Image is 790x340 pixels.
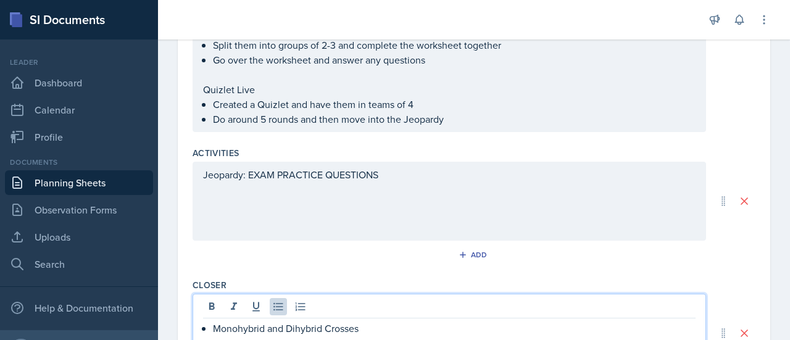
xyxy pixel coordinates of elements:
p: Split them into groups of 2-3 and complete the worksheet together [213,38,696,52]
div: Help & Documentation [5,296,153,320]
div: Documents [5,157,153,168]
a: Planning Sheets [5,170,153,195]
div: Leader [5,57,153,68]
a: Observation Forms [5,197,153,222]
p: Jeopardy: EXAM PRACTICE QUESTIONS [203,167,696,182]
a: Dashboard [5,70,153,95]
a: Search [5,252,153,276]
label: Closer [193,279,227,291]
div: Add [461,250,488,260]
button: Add [454,246,494,264]
p: Go over the worksheet and answer any questions [213,52,696,67]
p: Quizlet Live [203,82,696,97]
a: Uploads [5,225,153,249]
a: Calendar [5,97,153,122]
p: Monohybrid and Dihybrid Crosses [213,321,696,336]
label: Activities [193,147,239,159]
p: Do around 5 rounds and then move into the Jeopardy [213,112,696,126]
p: Created a Quizlet and have them in teams of 4 [213,97,696,112]
a: Profile [5,125,153,149]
